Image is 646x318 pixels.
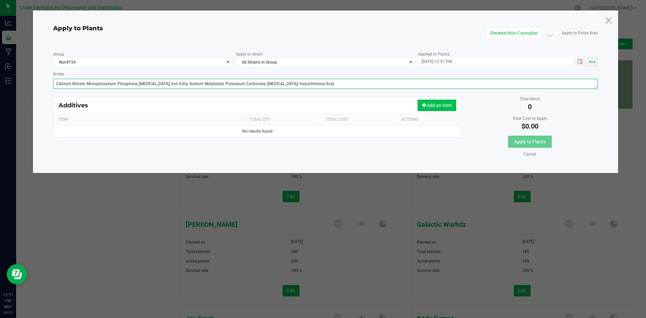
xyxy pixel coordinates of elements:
[589,60,596,64] span: Now
[53,71,64,77] label: Notes
[486,27,542,39] button: Receive Non-Cannabis
[59,102,93,109] div: Additives
[462,97,598,101] p: Total Items
[53,51,233,57] p: Group
[514,139,546,144] span: Apply to Plants
[396,114,457,126] th: Actions
[508,136,552,148] button: Apply to Plants
[236,51,416,57] p: Apply to Strain
[320,114,396,126] th: Total Cost
[244,114,320,126] th: Total Qty
[53,114,244,126] th: Item
[462,116,598,121] p: Total Cost to Apply
[418,57,567,66] input: Applied Datetime
[462,122,598,130] p: $0.00
[560,31,598,35] span: Apply to Entire Area
[236,58,407,67] span: All Strains in Group
[7,264,27,284] iframe: Resource center
[53,58,224,67] span: Run#154
[462,103,598,111] p: 0
[242,129,273,134] span: No results found
[418,100,456,111] button: Add an Item
[524,151,536,157] a: Cancel
[53,25,103,32] span: Apply to Plants
[574,57,587,66] span: Toggle popup
[418,51,598,57] p: Applied to Plants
